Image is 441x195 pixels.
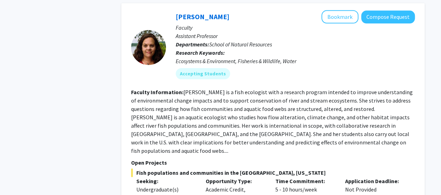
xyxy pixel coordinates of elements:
[5,164,30,190] iframe: Chat
[176,49,225,56] b: Research Keywords:
[176,12,229,21] a: [PERSON_NAME]
[209,41,272,48] span: School of Natural Resources
[136,177,196,185] p: Seeking:
[206,177,265,185] p: Opportunity Type:
[275,177,335,185] p: Time Commitment:
[345,177,404,185] p: Application Deadline:
[176,68,230,79] mat-chip: Accepting Students
[176,32,415,40] p: Assistant Professor
[176,41,209,48] b: Departments:
[136,185,196,194] div: Undergraduate(s)
[131,89,183,96] b: Faculty Information:
[176,23,415,32] p: Faculty
[176,57,415,65] div: Ecosystems & Environment, Fisheries & Wildlife, Water
[361,10,415,23] button: Compose Request to Allison Pease
[321,10,358,23] button: Add Allison Pease to Bookmarks
[131,168,415,177] span: Fish populations and communities in the [GEOGRAPHIC_DATA], [US_STATE]
[131,158,415,167] p: Open Projects
[131,89,413,154] fg-read-more: [PERSON_NAME] is a fish ecologist with a research program intended to improve understanding of en...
